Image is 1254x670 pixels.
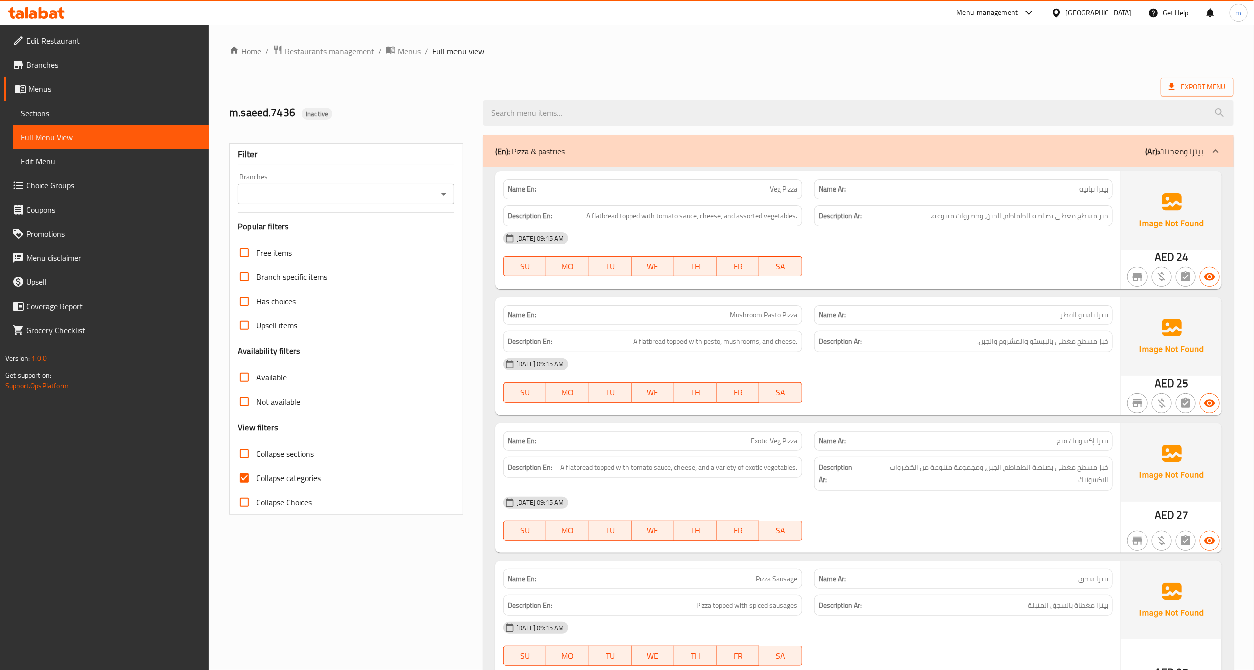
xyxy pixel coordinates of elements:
span: Get support on: [5,369,51,382]
span: [DATE] 09:15 AM [512,623,568,633]
button: Purchased item [1152,531,1172,551]
div: Filter [238,144,454,165]
strong: Description Ar: [819,461,861,486]
span: TU [593,259,628,274]
button: SU [503,646,546,666]
button: TH [674,646,717,666]
span: Coverage Report [26,300,201,312]
span: TH [678,523,713,538]
nav: breadcrumb [229,45,1234,58]
span: Version: [5,352,30,365]
span: Collapse sections [256,448,314,460]
a: Branches [4,53,209,77]
a: Edit Restaurant [4,29,209,53]
span: Inactive [302,109,332,119]
span: SA [763,649,798,663]
p: بيتزا ومعجنات [1145,145,1204,157]
span: FR [721,523,755,538]
button: Purchased item [1152,267,1172,287]
button: Open [437,187,451,201]
span: SU [508,523,542,538]
strong: Description Ar: [819,335,862,348]
strong: Name Ar: [819,184,846,195]
h3: View filters [238,422,278,433]
span: TU [593,649,628,663]
span: Has choices [256,295,296,307]
span: Collapse Choices [256,496,312,508]
strong: Name Ar: [819,436,846,446]
span: FR [721,649,755,663]
img: Ae5nvW7+0k+MAAAAAElFTkSuQmCC [1121,423,1222,502]
span: Edit Menu [21,155,201,167]
button: TH [674,256,717,276]
button: WE [632,256,674,276]
span: Menus [28,83,201,95]
a: Upsell [4,270,209,294]
button: WE [632,646,674,666]
button: TU [589,256,632,276]
span: A flatbread topped with tomato sauce, cheese, and a variety of exotic vegetables. [560,461,797,474]
button: MO [546,382,589,403]
button: SA [759,521,802,541]
span: AED [1155,373,1174,393]
a: Sections [13,101,209,125]
button: FR [717,382,759,403]
span: 1.0.0 [31,352,47,365]
div: (En): Pizza & pastries(Ar):بيتزا ومعجنات [483,135,1234,167]
p: Pizza & pastries [495,145,565,157]
button: SA [759,646,802,666]
li: / [265,45,269,57]
b: (En): [495,144,510,159]
span: m [1236,7,1242,18]
button: TU [589,382,632,403]
span: TH [678,259,713,274]
button: WE [632,382,674,403]
span: AED [1155,247,1174,267]
div: [GEOGRAPHIC_DATA] [1066,7,1132,18]
span: FR [721,385,755,400]
li: / [425,45,428,57]
strong: Name En: [508,436,536,446]
span: Sections [21,107,201,119]
span: Coupons [26,204,201,216]
span: Upsell [26,276,201,288]
button: MO [546,521,589,541]
button: TH [674,382,717,403]
button: FR [717,521,759,541]
h3: Availability filters [238,345,300,357]
span: بيتزا مغطاة بالسجق المتبلة [1028,599,1108,612]
span: WE [636,259,670,274]
span: SA [763,385,798,400]
span: Not available [256,396,300,408]
span: MO [550,523,585,538]
button: Purchased item [1152,393,1172,413]
button: FR [717,256,759,276]
span: Menu disclaimer [26,252,201,264]
span: Export Menu [1169,81,1226,93]
a: Coupons [4,198,209,222]
span: WE [636,649,670,663]
span: Veg Pizza [770,184,797,195]
span: [DATE] 09:15 AM [512,234,568,243]
a: Promotions [4,222,209,246]
span: TH [678,649,713,663]
span: Grocery Checklist [26,324,201,336]
span: TU [593,523,628,538]
button: MO [546,256,589,276]
span: SA [763,259,798,274]
img: Ae5nvW7+0k+MAAAAAElFTkSuQmCC [1121,297,1222,375]
button: Not branch specific item [1127,267,1148,287]
span: WE [636,385,670,400]
span: [DATE] 09:15 AM [512,359,568,369]
span: Menus [398,45,421,57]
a: Full Menu View [13,125,209,149]
span: 27 [1177,505,1189,525]
button: SU [503,521,546,541]
button: TH [674,521,717,541]
h3: Popular filters [238,221,454,232]
span: Free items [256,247,292,259]
span: AED [1155,505,1174,525]
span: SU [508,259,542,274]
span: Branches [26,59,201,71]
span: 24 [1177,247,1189,267]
